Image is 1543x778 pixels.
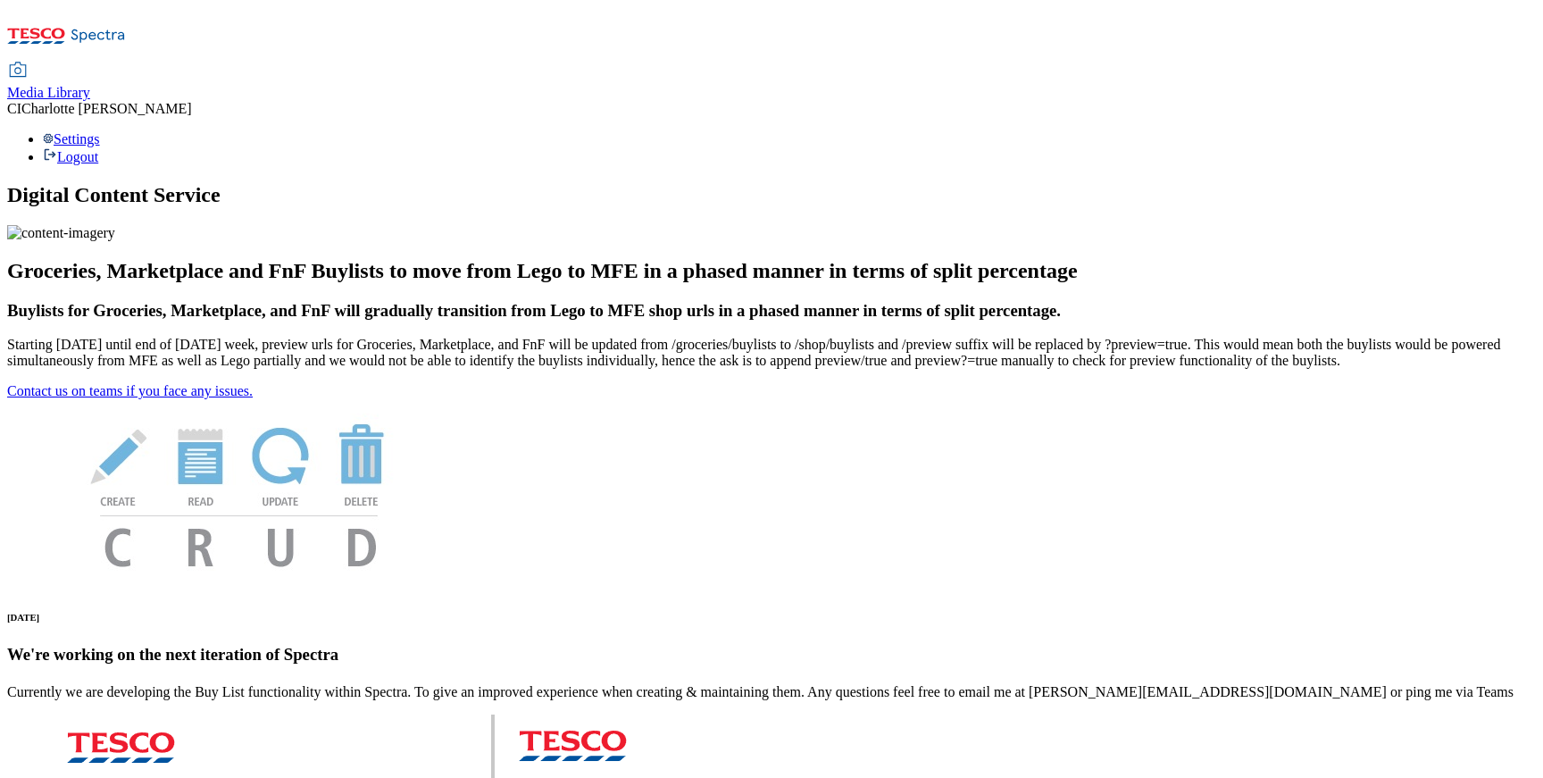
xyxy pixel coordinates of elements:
span: CI [7,101,21,116]
h2: Groceries, Marketplace and FnF Buylists to move from Lego to MFE in a phased manner in terms of s... [7,259,1536,283]
a: Settings [43,131,100,146]
h1: Digital Content Service [7,183,1536,207]
img: content-imagery [7,225,115,241]
a: Logout [43,149,98,164]
a: Media Library [7,63,90,101]
img: News Image [7,399,471,586]
p: Starting [DATE] until end of [DATE] week, preview urls for Groceries, Marketplace, and FnF will b... [7,337,1536,369]
h6: [DATE] [7,612,1536,623]
span: Charlotte [PERSON_NAME] [21,101,192,116]
p: Currently we are developing the Buy List functionality within Spectra. To give an improved experi... [7,684,1536,700]
a: Contact us on teams if you face any issues. [7,383,253,398]
span: Media Library [7,85,90,100]
h3: We're working on the next iteration of Spectra [7,645,1536,665]
h3: Buylists for Groceries, Marketplace, and FnF will gradually transition from Lego to MFE shop urls... [7,301,1536,321]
